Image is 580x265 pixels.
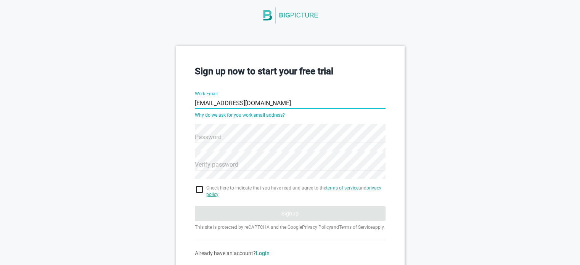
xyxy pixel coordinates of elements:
[206,185,381,197] a: privacy policy
[206,185,386,198] span: Check here to indicate that you have read and agree to the and
[326,185,358,191] a: terms of service
[339,225,373,230] a: Terms of Service
[195,206,386,221] button: Signup
[256,250,270,256] a: Login
[195,65,386,78] h3: Sign up now to start your free trial
[195,224,386,231] p: This site is protected by reCAPTCHA and the Google and apply.
[195,249,386,257] div: Already have an account?
[302,225,331,230] a: Privacy Policy
[195,112,285,118] a: Why do we ask for you work email address?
